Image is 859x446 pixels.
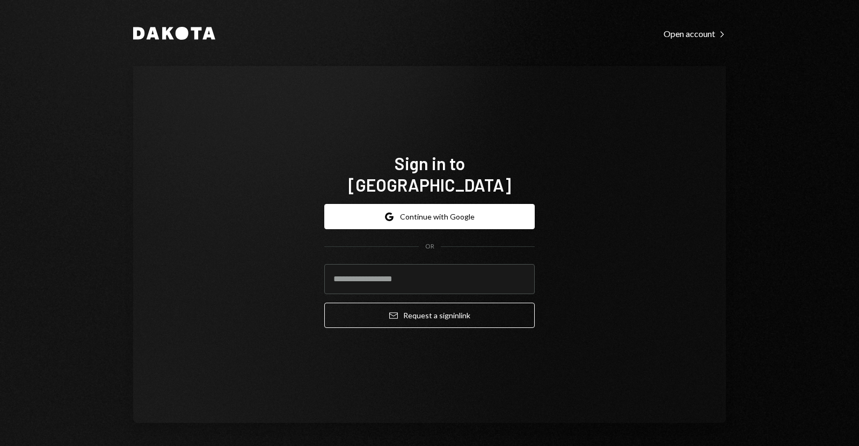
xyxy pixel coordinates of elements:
[324,152,535,195] h1: Sign in to [GEOGRAPHIC_DATA]
[425,242,434,251] div: OR
[324,303,535,328] button: Request a signinlink
[664,28,726,39] div: Open account
[664,27,726,39] a: Open account
[324,204,535,229] button: Continue with Google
